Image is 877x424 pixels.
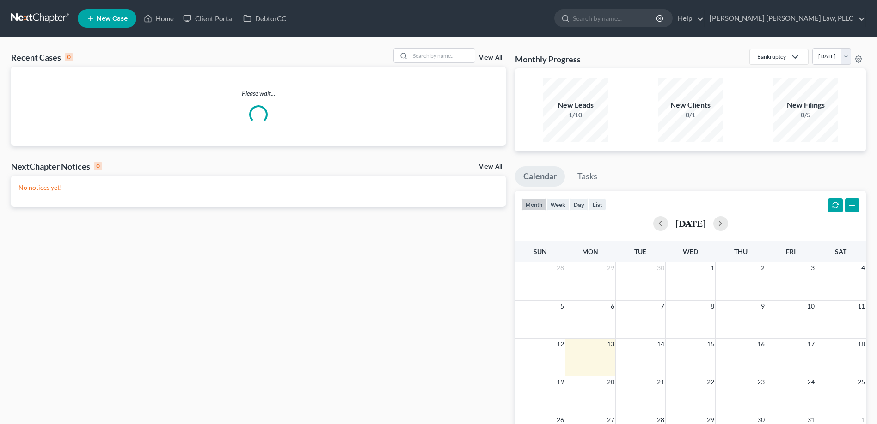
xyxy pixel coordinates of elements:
[569,166,606,187] a: Tasks
[756,376,766,388] span: 23
[757,53,786,61] div: Bankruptcy
[97,15,128,22] span: New Case
[582,248,598,255] span: Mon
[673,10,704,27] a: Help
[556,376,565,388] span: 19
[543,110,608,120] div: 1/10
[11,52,73,63] div: Recent Cases
[806,301,816,312] span: 10
[18,183,498,192] p: No notices yet!
[810,262,816,273] span: 3
[573,10,657,27] input: Search by name...
[660,301,665,312] span: 7
[606,339,615,350] span: 13
[706,376,715,388] span: 22
[857,301,866,312] span: 11
[835,248,846,255] span: Sat
[546,198,570,211] button: week
[734,248,748,255] span: Thu
[534,248,547,255] span: Sun
[556,339,565,350] span: 12
[556,262,565,273] span: 28
[760,301,766,312] span: 9
[773,100,838,110] div: New Filings
[656,376,665,388] span: 21
[515,166,565,187] a: Calendar
[11,89,506,98] p: Please wait...
[786,248,796,255] span: Fri
[857,339,866,350] span: 18
[705,10,865,27] a: [PERSON_NAME] [PERSON_NAME] Law, PLLC
[675,218,706,228] h2: [DATE]
[610,301,615,312] span: 6
[656,339,665,350] span: 14
[65,53,73,61] div: 0
[479,55,502,61] a: View All
[756,339,766,350] span: 16
[479,164,502,170] a: View All
[515,54,581,65] h3: Monthly Progress
[521,198,546,211] button: month
[178,10,239,27] a: Client Portal
[589,198,606,211] button: list
[139,10,178,27] a: Home
[860,262,866,273] span: 4
[94,162,102,170] div: 0
[11,161,102,172] div: NextChapter Notices
[239,10,291,27] a: DebtorCC
[806,339,816,350] span: 17
[559,301,565,312] span: 5
[570,198,589,211] button: day
[658,100,723,110] div: New Clients
[760,262,766,273] span: 2
[634,248,646,255] span: Tue
[706,339,715,350] span: 15
[806,376,816,388] span: 24
[710,301,715,312] span: 8
[683,248,698,255] span: Wed
[606,376,615,388] span: 20
[857,376,866,388] span: 25
[710,262,715,273] span: 1
[658,110,723,120] div: 0/1
[656,262,665,273] span: 30
[606,262,615,273] span: 29
[773,110,838,120] div: 0/5
[543,100,608,110] div: New Leads
[410,49,475,62] input: Search by name...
